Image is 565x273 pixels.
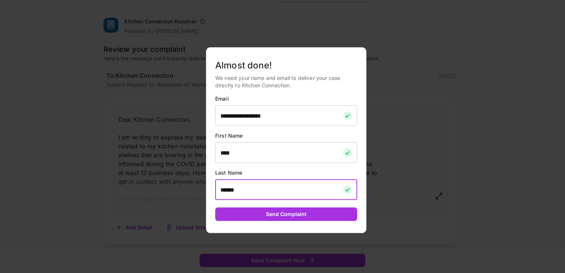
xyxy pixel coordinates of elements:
img: checkmark [343,148,352,157]
img: checkmark [343,185,352,194]
p: We need your name and email to deliver your case directly to Kitchen Connection. [215,74,357,89]
p: Last Name [215,169,357,176]
button: Send Complaint [215,208,357,221]
p: First Name [215,132,357,139]
p: Email [215,95,357,102]
img: checkmark [343,111,352,120]
h5: Almost done! [215,60,357,71]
